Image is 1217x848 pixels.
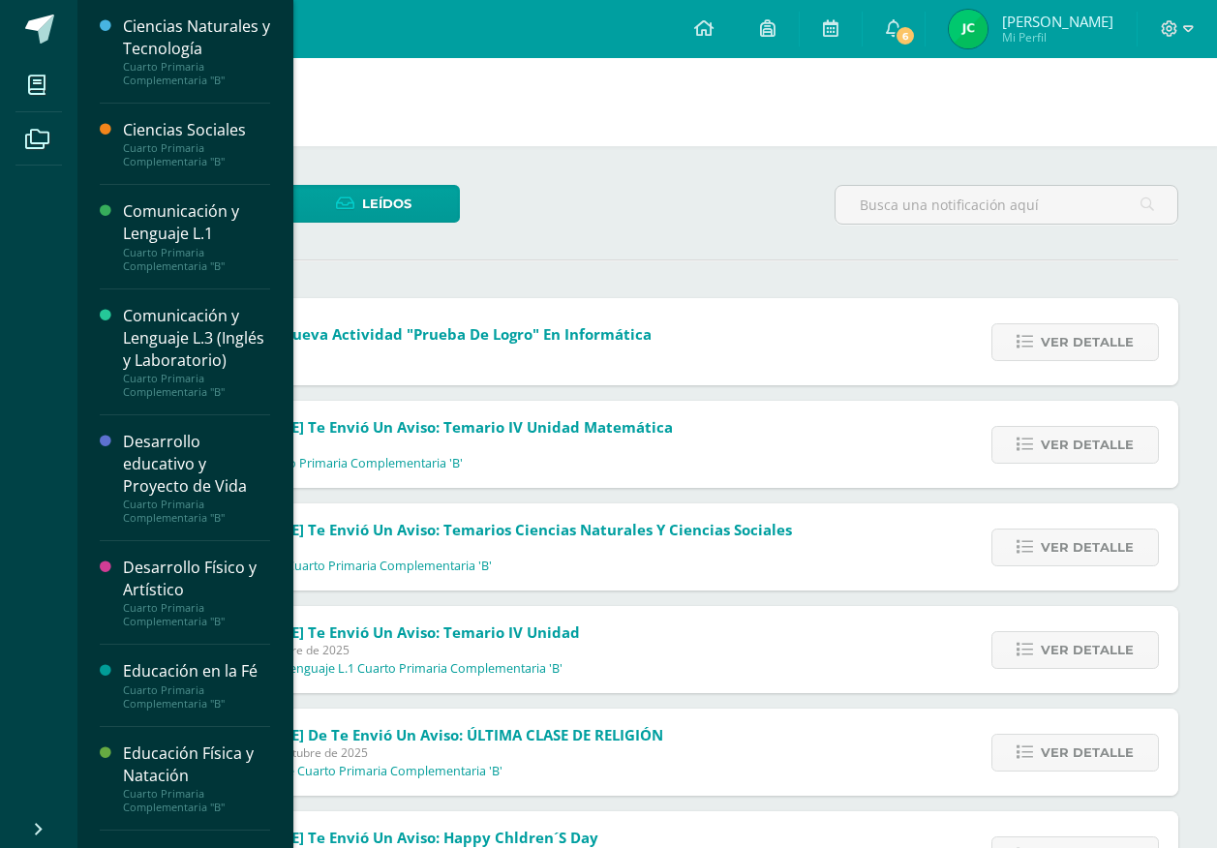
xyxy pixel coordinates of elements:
[189,622,580,642] span: [PERSON_NAME] te envió un aviso: Temario IV unidad
[123,683,270,711] div: Cuarto Primaria Complementaria "B"
[123,557,270,601] div: Desarrollo Físico y Artístico
[1041,735,1134,771] span: Ver detalle
[189,725,663,744] span: [PERSON_NAME] de te envió un aviso: ÚLTIMA CLASE DE RELIGIÓN
[189,642,580,658] span: Jueves 02 de Octubre de 2025
[197,344,652,360] span: [DATE]
[123,431,270,525] a: Desarrollo educativo y Proyecto de VidaCuarto Primaria Complementaria "B"
[189,559,492,574] p: Ciencias Sociales Cuarto Primaria Complementaria 'B'
[123,660,270,682] div: Educación en la Fé
[123,60,270,87] div: Cuarto Primaria Complementaria "B"
[123,15,270,87] a: Ciencias Naturales y TecnologíaCuarto Primaria Complementaria "B"
[189,417,673,437] span: [PERSON_NAME] te envió un aviso: Temario IV Unidad Matemática
[949,10,988,48] img: 465d59f71847f9b500bd2f6555298370.png
[123,601,270,628] div: Cuarto Primaria Complementaria "B"
[123,119,270,141] div: Ciencias Sociales
[123,246,270,273] div: Cuarto Primaria Complementaria "B"
[123,141,270,168] div: Cuarto Primaria Complementaria "B"
[123,200,270,245] div: Comunicación y Lenguaje L.1
[123,742,270,787] div: Educación Física y Natación
[189,520,792,539] span: [PERSON_NAME] te envió un aviso: Temarios Ciencias Naturales y Ciencias Sociales
[123,498,270,525] div: Cuarto Primaria Complementaria "B"
[1041,632,1134,668] span: Ver detalle
[123,431,270,498] div: Desarrollo educativo y Proyecto de Vida
[123,660,270,710] a: Educación en la FéCuarto Primaria Complementaria "B"
[1002,12,1113,31] span: [PERSON_NAME]
[123,372,270,399] div: Cuarto Primaria Complementaria "B"
[1041,427,1134,463] span: Ver detalle
[123,15,270,60] div: Ciencias Naturales y Tecnología
[362,186,411,222] span: Leídos
[189,764,502,779] p: Educación en la Fé Cuarto Primaria Complementaria 'B'
[189,828,598,847] span: [PERSON_NAME] te envió un aviso: Happy chldren´s Day
[894,25,915,46] span: 6
[1041,530,1134,565] span: Ver detalle
[123,200,270,272] a: Comunicación y Lenguaje L.1Cuarto Primaria Complementaria "B"
[123,119,270,168] a: Ciencias SocialesCuarto Primaria Complementaria "B"
[123,742,270,814] a: Educación Física y NataciónCuarto Primaria Complementaria "B"
[836,186,1177,224] input: Busca una notificación aquí
[289,185,461,223] a: Leídos
[189,539,792,556] span: [DATE]
[123,305,270,399] a: Comunicación y Lenguaje L.3 (Inglés y Laboratorio)Cuarto Primaria Complementaria "B"
[123,787,270,814] div: Cuarto Primaria Complementaria "B"
[197,324,652,344] span: Tienes una nueva actividad "Prueba de Logro" En Informática
[189,437,673,453] span: [DATE]
[1002,29,1113,45] span: Mi Perfil
[123,305,270,372] div: Comunicación y Lenguaje L.3 (Inglés y Laboratorio)
[123,557,270,628] a: Desarrollo Físico y ArtísticoCuarto Primaria Complementaria "B"
[189,661,563,677] p: Comunicación y Lenguaje L.1 Cuarto Primaria Complementaria 'B'
[1041,324,1134,360] span: Ver detalle
[189,456,463,471] p: Matemática Cuarto Primaria Complementaria 'B'
[189,744,663,761] span: Miércoles 01 de Octubre de 2025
